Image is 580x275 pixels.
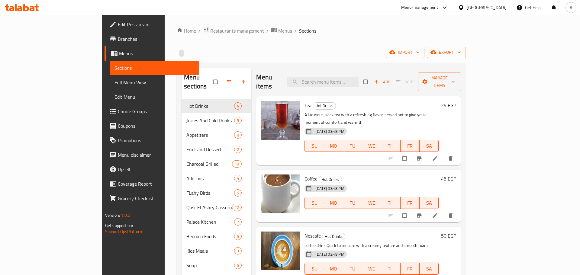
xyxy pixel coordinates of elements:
[444,209,459,222] button: delete
[362,197,381,209] button: WE
[295,27,297,34] li: /
[119,50,194,57] span: Menus
[234,131,242,139] div: items
[186,160,232,168] span: Charcoal Grilled
[203,27,264,35] a: Restaurants management
[105,104,199,119] a: Choice Groups
[427,47,466,58] button: export
[362,263,381,275] button: WE
[234,147,241,152] span: 2
[234,263,241,268] span: 5
[432,213,439,219] a: Edit menu item
[234,118,241,123] span: 5
[278,27,292,34] span: Menus
[234,175,242,182] div: items
[343,140,362,152] button: TU
[118,122,194,130] span: Coupons
[234,233,242,240] div: items
[114,93,194,101] span: Edit Menu
[110,90,199,104] a: Edit Menu
[381,197,400,209] button: TH
[403,199,417,207] span: FR
[304,101,311,110] span: Tea
[186,262,234,269] span: Soup
[343,197,362,209] button: TU
[381,263,400,275] button: TH
[343,263,362,275] button: TU
[210,27,264,34] span: Restaurants management
[287,77,359,87] input: search
[322,233,345,240] div: Hot Drinks
[232,160,242,168] div: items
[391,49,420,56] span: import
[384,199,398,207] span: TH
[413,152,427,165] button: Branch-specific-item
[182,215,251,229] div: Palace Kitchen7
[432,155,439,161] a: Edit menu item
[186,117,234,124] div: Juices And Cold Drinks
[118,151,194,158] span: Menu disclaimer
[313,102,336,109] span: Hot Drinks
[304,231,321,240] span: Nescafe
[121,211,130,219] span: 1.0.0
[186,218,234,225] div: Palace Kitchen
[182,229,251,244] div: Bedouin Foods5
[198,27,201,34] li: /
[467,4,507,11] div: [GEOGRAPHIC_DATA]
[234,117,242,124] div: items
[114,79,194,86] span: Full Menu View
[327,142,341,150] span: MO
[105,119,199,133] a: Coupons
[441,232,456,240] h6: 50 EGP
[386,47,424,58] button: import
[327,199,341,207] span: MO
[234,176,241,181] span: 4
[182,128,251,142] div: Appetizers8
[401,4,438,11] div: Menu-management
[186,146,234,153] div: Fruit and Dessert
[234,219,241,225] span: 7
[110,75,199,90] a: Full Menu View
[319,176,342,183] span: Hot Drinks
[118,195,194,202] span: Grocery Checklist
[403,264,417,273] span: FR
[237,75,251,88] button: Add section
[570,4,572,11] span: A
[313,186,346,191] span: [DATE] 03:48 PM
[304,197,324,209] button: SU
[401,140,420,152] button: FR
[105,162,199,177] a: Upsell
[346,199,360,207] span: TU
[182,258,251,273] div: Soup5
[118,137,194,144] span: Promotions
[346,264,360,273] span: TU
[110,61,199,75] a: Sections
[222,75,237,88] span: Sort sections
[307,199,321,207] span: SU
[420,263,439,275] button: SA
[422,199,436,207] span: SA
[360,76,372,88] span: Select section
[234,234,241,239] span: 5
[186,247,234,254] span: Kids Meals
[261,101,300,140] img: Tea
[381,140,400,152] button: TH
[105,222,133,229] span: Get support on:
[234,262,242,269] div: items
[444,152,459,165] button: delete
[313,102,336,110] div: Hot Drinks
[105,32,199,46] a: Branches
[105,148,199,162] a: Menu disclaimer
[266,27,269,34] li: /
[304,111,439,126] p: A luxurious black tea with a refreshing flavor, served hot to give you a moment of comfort and wa...
[365,264,379,273] span: WE
[186,204,232,211] span: Qasr El Ashry Casseroles
[384,142,398,150] span: TH
[114,64,194,72] span: Sections
[232,204,242,211] div: items
[234,218,242,225] div: items
[234,190,241,196] span: 5
[372,77,392,87] span: Add item
[234,248,241,254] span: 3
